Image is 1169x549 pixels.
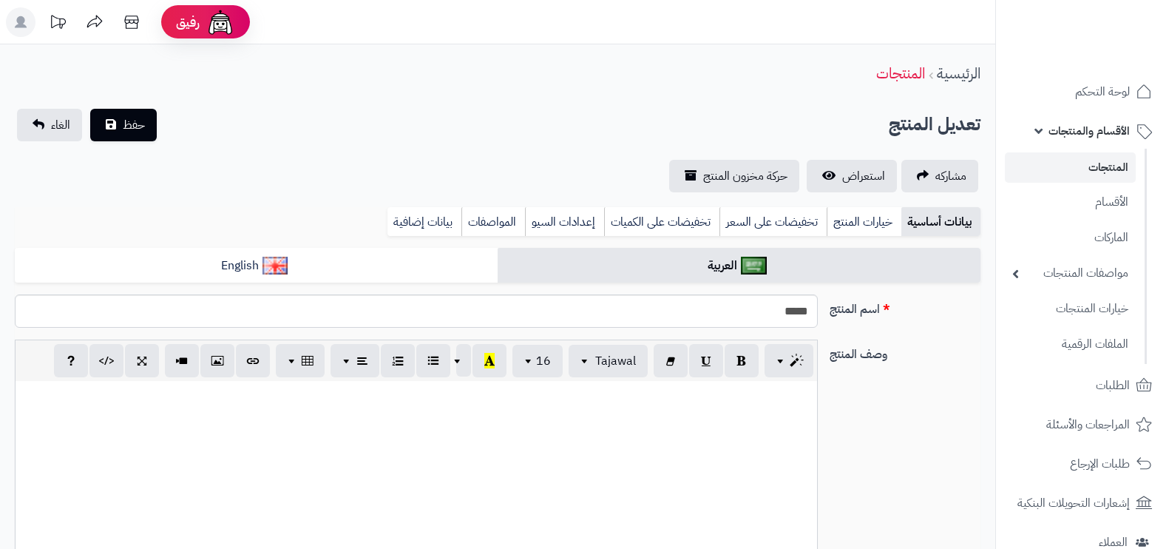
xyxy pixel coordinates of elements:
[595,352,636,370] span: Tajawal
[901,160,978,192] a: مشاركه
[39,7,76,41] a: تحديثات المنصة
[937,62,980,84] a: الرئيسية
[824,340,986,363] label: وصف المنتج
[1005,446,1160,482] a: طلبات الإرجاع
[525,207,604,237] a: إعدادات السيو
[604,207,719,237] a: تخفيضات على الكميات
[1005,74,1160,110] a: لوحة التحكم
[842,167,885,185] span: استعراض
[719,207,827,237] a: تخفيضات على السعر
[90,109,157,141] button: حفظ
[1005,407,1160,442] a: المراجعات والأسئلة
[123,116,145,134] span: حفظ
[935,167,966,185] span: مشاركه
[1005,152,1136,183] a: المنتجات
[669,160,799,192] a: حركة مخزون المنتج
[536,352,551,370] span: 16
[262,257,288,274] img: English
[1005,485,1160,521] a: إشعارات التحويلات البنكية
[1068,40,1155,71] img: logo-2.png
[1005,222,1136,254] a: الماركات
[461,207,525,237] a: المواصفات
[1075,81,1130,102] span: لوحة التحكم
[889,110,980,140] h2: تعديل المنتج
[807,160,897,192] a: استعراض
[51,116,70,134] span: الغاء
[1005,368,1160,403] a: الطلبات
[387,207,461,237] a: بيانات إضافية
[827,207,901,237] a: خيارات المنتج
[206,7,235,37] img: ai-face.png
[901,207,980,237] a: بيانات أساسية
[1005,257,1136,289] a: مواصفات المنتجات
[17,109,82,141] a: الغاء
[1046,414,1130,435] span: المراجعات والأسئلة
[512,345,563,377] button: 16
[569,345,648,377] button: Tajawal
[1005,293,1136,325] a: خيارات المنتجات
[703,167,787,185] span: حركة مخزون المنتج
[1048,121,1130,141] span: الأقسام والمنتجات
[176,13,200,31] span: رفيق
[876,62,925,84] a: المنتجات
[1005,186,1136,218] a: الأقسام
[1096,375,1130,396] span: الطلبات
[1070,454,1130,474] span: طلبات الإرجاع
[1005,329,1136,360] a: الملفات الرقمية
[15,248,498,284] a: English
[824,294,986,318] label: اسم المنتج
[1017,493,1130,513] span: إشعارات التحويلات البنكية
[741,257,767,274] img: العربية
[498,248,980,284] a: العربية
